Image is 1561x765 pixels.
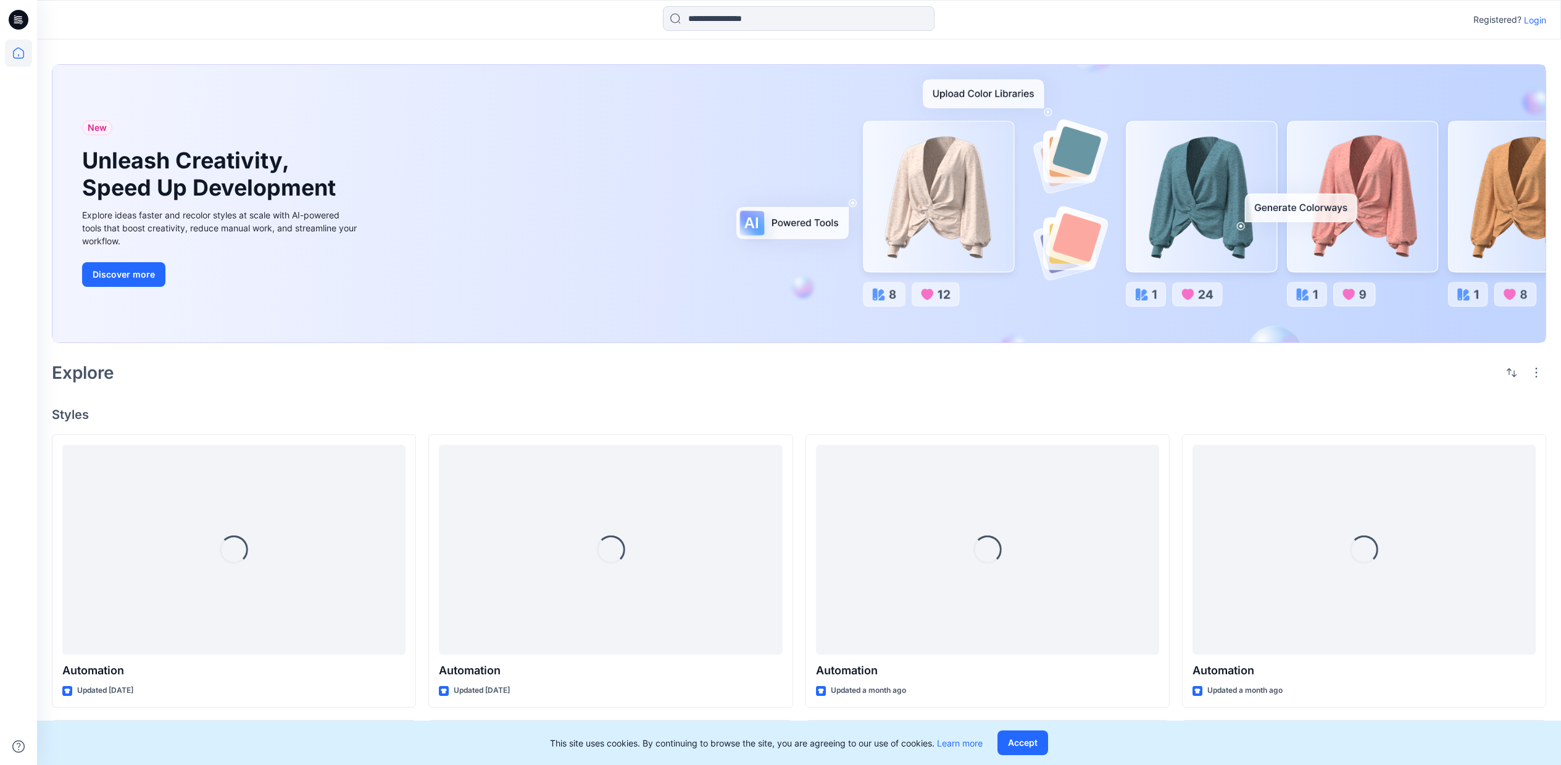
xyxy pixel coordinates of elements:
p: Automation [439,662,782,679]
p: Registered? [1473,12,1521,27]
p: Login [1524,14,1546,27]
h1: Unleash Creativity, Speed Up Development [82,147,341,201]
p: Updated a month ago [1207,684,1283,697]
span: New [88,120,107,135]
p: Automation [1193,662,1536,679]
p: Automation [816,662,1159,679]
h2: Explore [52,363,114,382]
p: Updated [DATE] [77,684,133,697]
button: Discover more [82,262,165,287]
p: Automation [62,662,406,679]
a: Discover more [82,262,360,287]
h4: Styles [52,407,1546,422]
div: Explore ideas faster and recolor styles at scale with AI-powered tools that boost creativity, red... [82,209,360,247]
p: This site uses cookies. By continuing to browse the site, you are agreeing to our use of cookies. [550,737,983,750]
button: Accept [997,730,1048,755]
p: Updated a month ago [831,684,906,697]
p: Updated [DATE] [454,684,510,697]
a: Learn more [937,738,983,748]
